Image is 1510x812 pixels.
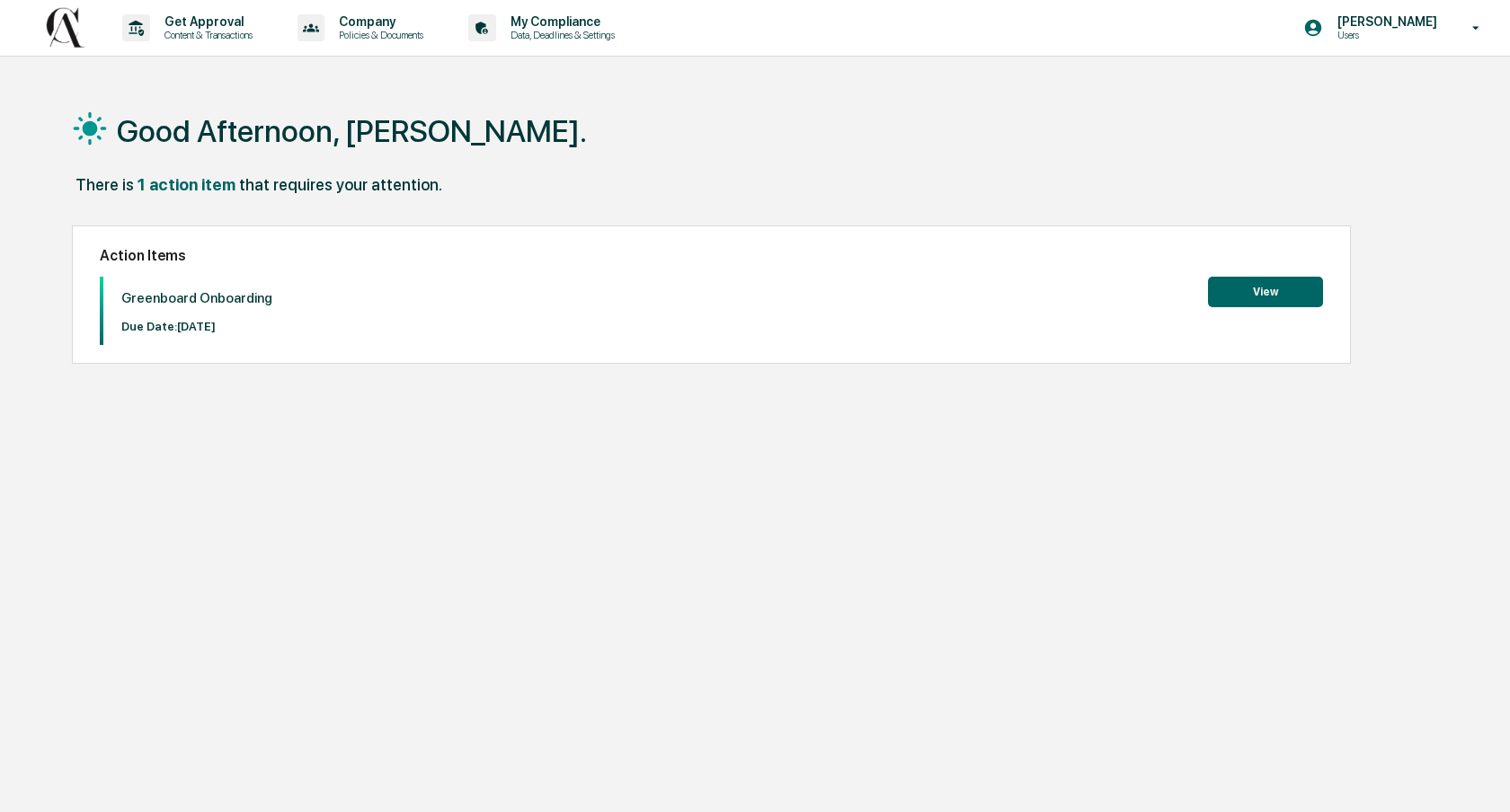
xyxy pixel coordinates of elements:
p: Content & Transactions [150,29,262,41]
img: logo [43,7,86,48]
h1: Good Afternoon, [PERSON_NAME]. [117,113,587,149]
p: Greenboard Onboarding [121,290,272,306]
p: Data, Deadlines & Settings [496,29,624,41]
p: My Compliance [496,14,624,29]
h2: Action Items [100,247,1323,264]
p: Due Date: [DATE] [121,320,272,333]
p: Policies & Documents [324,29,432,41]
div: There is [75,175,134,194]
div: that requires your attention. [239,175,442,194]
p: [PERSON_NAME] [1323,14,1446,29]
p: Company [324,14,432,29]
button: View [1208,277,1323,307]
div: 1 action item [138,175,235,194]
a: View [1208,282,1323,299]
p: Get Approval [150,14,262,29]
p: Users [1323,29,1446,41]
